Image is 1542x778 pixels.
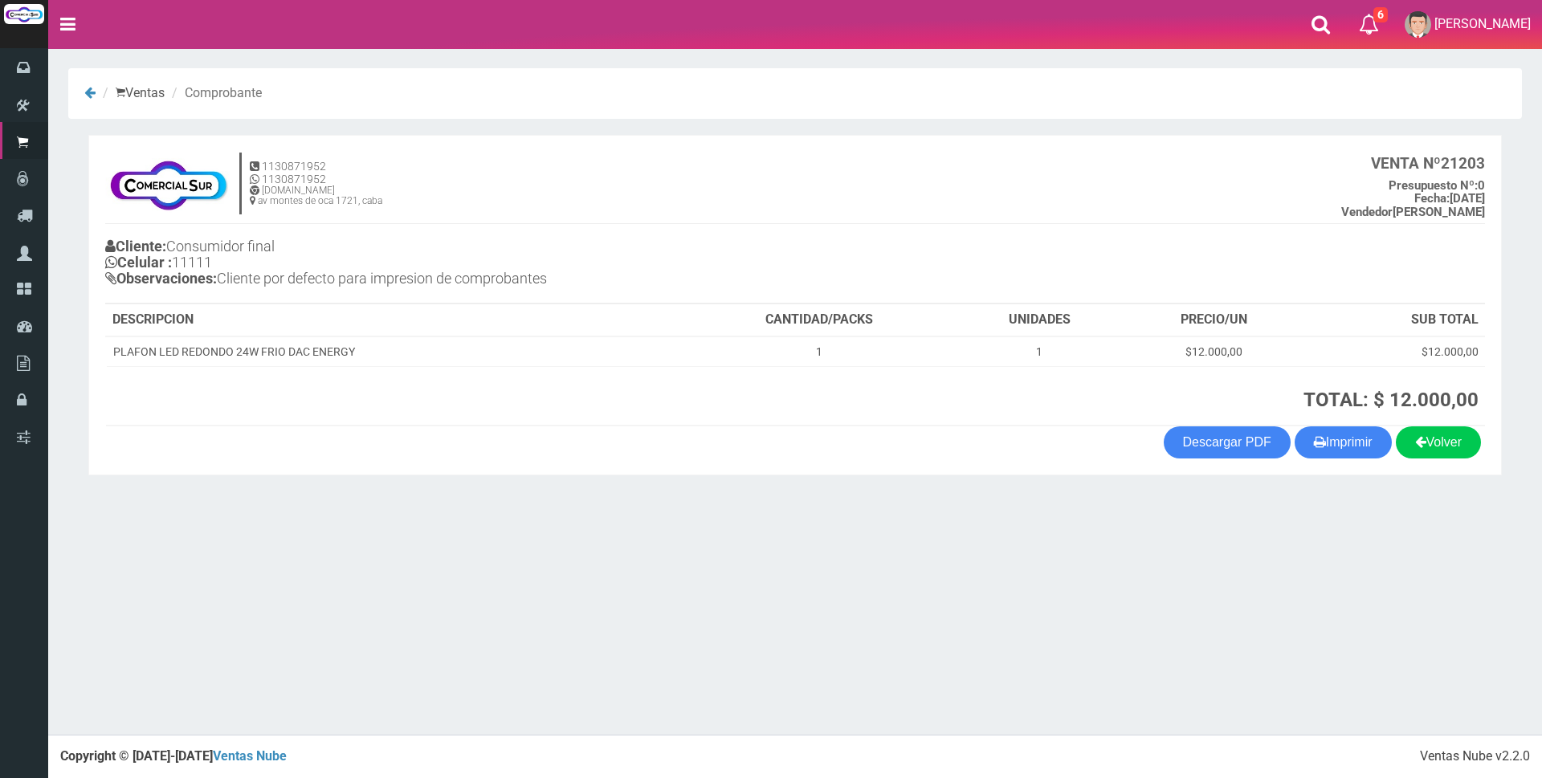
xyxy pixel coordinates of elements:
th: CANTIDAD/PACKS [683,304,955,336]
b: [PERSON_NAME] [1341,205,1485,219]
strong: Copyright © [DATE]-[DATE] [60,748,287,764]
span: 6 [1373,7,1388,22]
td: 1 [683,336,955,367]
strong: VENTA Nº [1371,154,1441,173]
td: 1 [955,336,1124,367]
th: PRECIO/UN [1124,304,1303,336]
b: [DATE] [1414,191,1485,206]
strong: Fecha: [1414,191,1450,206]
th: DESCRIPCION [106,304,683,336]
b: Cliente: [105,238,166,255]
a: Descargar PDF [1164,426,1291,458]
a: Volver [1396,426,1481,458]
td: PLAFON LED REDONDO 24W FRIO DAC ENERGY [106,336,683,367]
li: Comprobante [168,84,262,103]
h6: [DOMAIN_NAME] av montes de oca 1721, caba [250,185,382,206]
span: [PERSON_NAME] [1434,16,1531,31]
th: UNIDADES [955,304,1124,336]
b: 21203 [1371,154,1485,173]
td: $12.000,00 [1124,336,1303,367]
img: User Image [1405,11,1431,38]
h5: 1130871952 1130871952 [250,161,382,185]
b: Celular : [105,254,172,271]
a: Ventas Nube [213,748,287,764]
button: Imprimir [1295,426,1392,458]
b: Observaciones: [105,270,217,287]
li: Ventas [99,84,165,103]
strong: Presupuesto Nº: [1389,178,1478,193]
div: Ventas Nube v2.2.0 [1420,747,1530,766]
img: f695dc5f3a855ddc19300c990e0c55a2.jpg [105,152,231,216]
strong: TOTAL: $ 12.000,00 [1303,389,1479,411]
strong: Vendedor [1341,205,1393,219]
img: Logo grande [4,4,44,24]
td: $12.000,00 [1303,336,1485,367]
th: SUB TOTAL [1303,304,1485,336]
b: 0 [1389,178,1485,193]
h4: Consumidor final 11111 Cliente por defecto para impresion de comprobantes [105,234,795,294]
